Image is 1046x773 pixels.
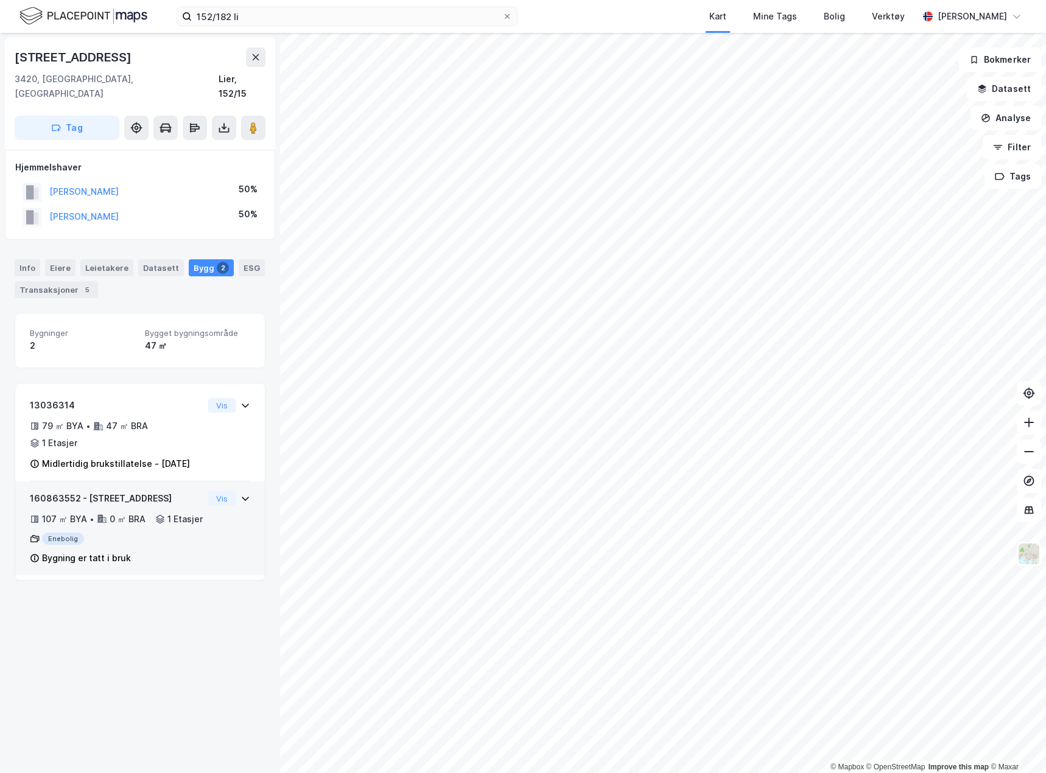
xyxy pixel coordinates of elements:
[86,421,91,431] div: •
[90,514,94,524] div: •
[145,338,250,353] div: 47 ㎡
[15,160,265,175] div: Hjemmelshaver
[753,9,797,24] div: Mine Tags
[15,72,219,101] div: 3420, [GEOGRAPHIC_DATA], [GEOGRAPHIC_DATA]
[985,715,1046,773] iframe: Chat Widget
[983,135,1041,159] button: Filter
[42,456,190,471] div: Midlertidig brukstillatelse - [DATE]
[15,116,119,140] button: Tag
[239,207,258,222] div: 50%
[985,164,1041,189] button: Tags
[30,338,135,353] div: 2
[208,491,236,506] button: Vis
[985,715,1046,773] div: Kontrollprogram for chat
[167,512,203,526] div: 1 Etasjer
[15,281,98,298] div: Transaksjoner
[42,436,77,450] div: 1 Etasjer
[192,7,502,26] input: Søk på adresse, matrikkel, gårdeiere, leietakere eller personer
[208,398,236,413] button: Vis
[219,72,265,101] div: Lier, 152/15
[42,512,87,526] div: 107 ㎡ BYA
[971,106,1041,130] button: Analyse
[239,259,265,276] div: ESG
[138,259,184,276] div: Datasett
[866,763,925,771] a: OpenStreetMap
[830,763,864,771] a: Mapbox
[106,419,148,433] div: 47 ㎡ BRA
[45,259,75,276] div: Eiere
[110,512,146,526] div: 0 ㎡ BRA
[42,419,83,433] div: 79 ㎡ BYA
[30,491,203,506] div: 160863552 - [STREET_ADDRESS]
[19,5,147,27] img: logo.f888ab2527a4732fd821a326f86c7f29.svg
[938,9,1007,24] div: [PERSON_NAME]
[239,182,258,197] div: 50%
[80,259,133,276] div: Leietakere
[967,77,1041,101] button: Datasett
[30,328,135,338] span: Bygninger
[872,9,905,24] div: Verktøy
[30,398,203,413] div: 13036314
[15,47,134,67] div: [STREET_ADDRESS]
[928,763,989,771] a: Improve this map
[709,9,726,24] div: Kart
[824,9,845,24] div: Bolig
[145,328,250,338] span: Bygget bygningsområde
[217,262,229,274] div: 2
[189,259,234,276] div: Bygg
[15,259,40,276] div: Info
[959,47,1041,72] button: Bokmerker
[81,284,93,296] div: 5
[42,551,131,565] div: Bygning er tatt i bruk
[1017,542,1041,565] img: Z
